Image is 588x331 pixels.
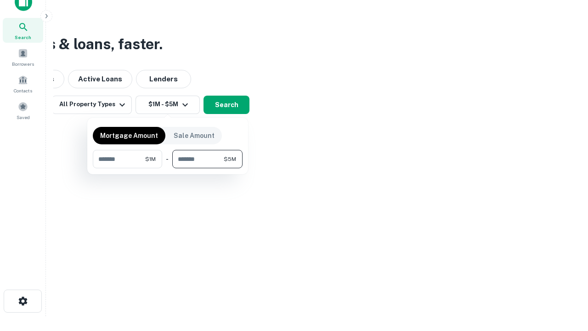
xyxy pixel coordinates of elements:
[100,131,158,141] p: Mortgage Amount
[166,150,169,168] div: -
[174,131,215,141] p: Sale Amount
[224,155,236,163] span: $5M
[542,257,588,302] iframe: Chat Widget
[145,155,156,163] span: $1M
